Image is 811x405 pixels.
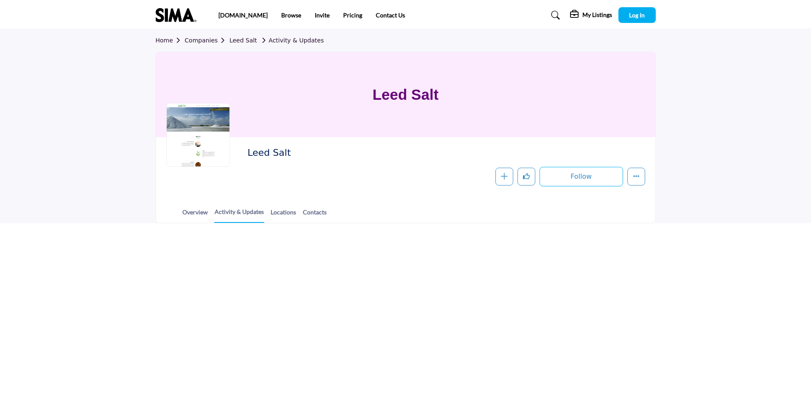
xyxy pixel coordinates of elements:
[618,7,656,23] button: Log In
[543,8,565,22] a: Search
[214,207,264,223] a: Activity & Updates
[185,37,229,44] a: Companies
[570,10,612,20] div: My Listings
[582,11,612,19] h5: My Listings
[372,52,439,137] h1: Leed Salt
[315,11,330,19] a: Invite
[540,167,623,186] button: Follow
[182,208,208,222] a: Overview
[627,168,645,186] button: More details
[229,37,257,44] a: Leed Salt
[156,37,185,44] a: Home
[247,147,481,158] h2: Leed Salt
[343,11,362,19] a: Pricing
[281,11,301,19] a: Browse
[156,8,201,22] img: site Logo
[302,208,327,222] a: Contacts
[517,168,535,186] button: Like
[218,11,268,19] a: [DOMAIN_NAME]
[270,208,296,222] a: Locations
[259,37,324,44] a: Activity & Updates
[376,11,405,19] a: Contact Us
[629,11,645,19] span: Log In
